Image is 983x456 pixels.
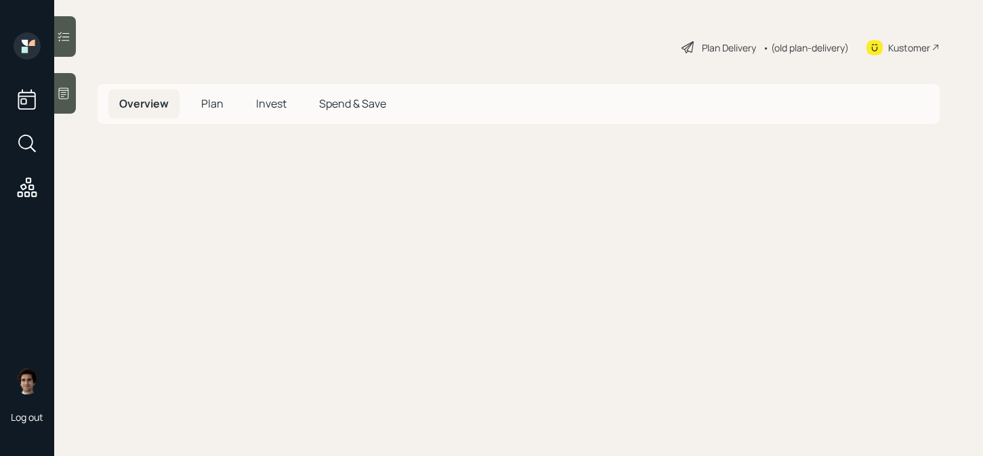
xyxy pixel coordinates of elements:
div: Plan Delivery [702,41,756,55]
span: Spend & Save [319,96,386,111]
div: Kustomer [888,41,930,55]
div: • (old plan-delivery) [763,41,849,55]
span: Overview [119,96,169,111]
span: Invest [256,96,287,111]
div: Log out [11,411,43,424]
span: Plan [201,96,224,111]
img: harrison-schaefer-headshot-2.png [14,367,41,394]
